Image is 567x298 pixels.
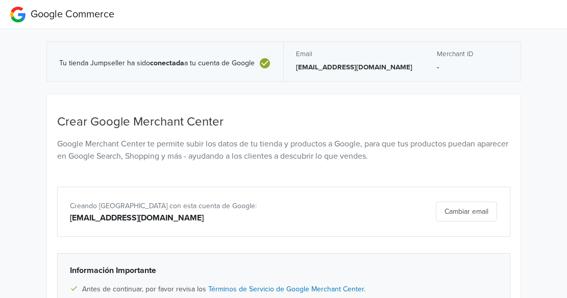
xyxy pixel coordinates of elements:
[296,50,412,58] h5: Email
[82,284,365,294] span: Antes de continuar, por favor revisa los .
[208,285,364,293] a: Términos de Servicio de Google Merchant Center
[31,8,114,20] span: Google Commerce
[70,202,257,210] span: Creando [GEOGRAPHIC_DATA] con esta cuenta de Google:
[296,62,412,72] p: [EMAIL_ADDRESS][DOMAIN_NAME]
[150,59,184,67] b: conectada
[437,62,508,72] p: -
[57,138,510,162] p: Google Merchant Center te permite subir los datos de tu tienda y productos a Google, para que tus...
[57,115,510,130] h4: Crear Google Merchant Center
[436,202,497,221] button: Cambiar email
[70,266,498,276] h6: Información Importante
[437,50,508,58] h5: Merchant ID
[70,212,350,224] div: [EMAIL_ADDRESS][DOMAIN_NAME]
[59,59,255,68] span: Tu tienda Jumpseller ha sido a tu cuenta de Google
